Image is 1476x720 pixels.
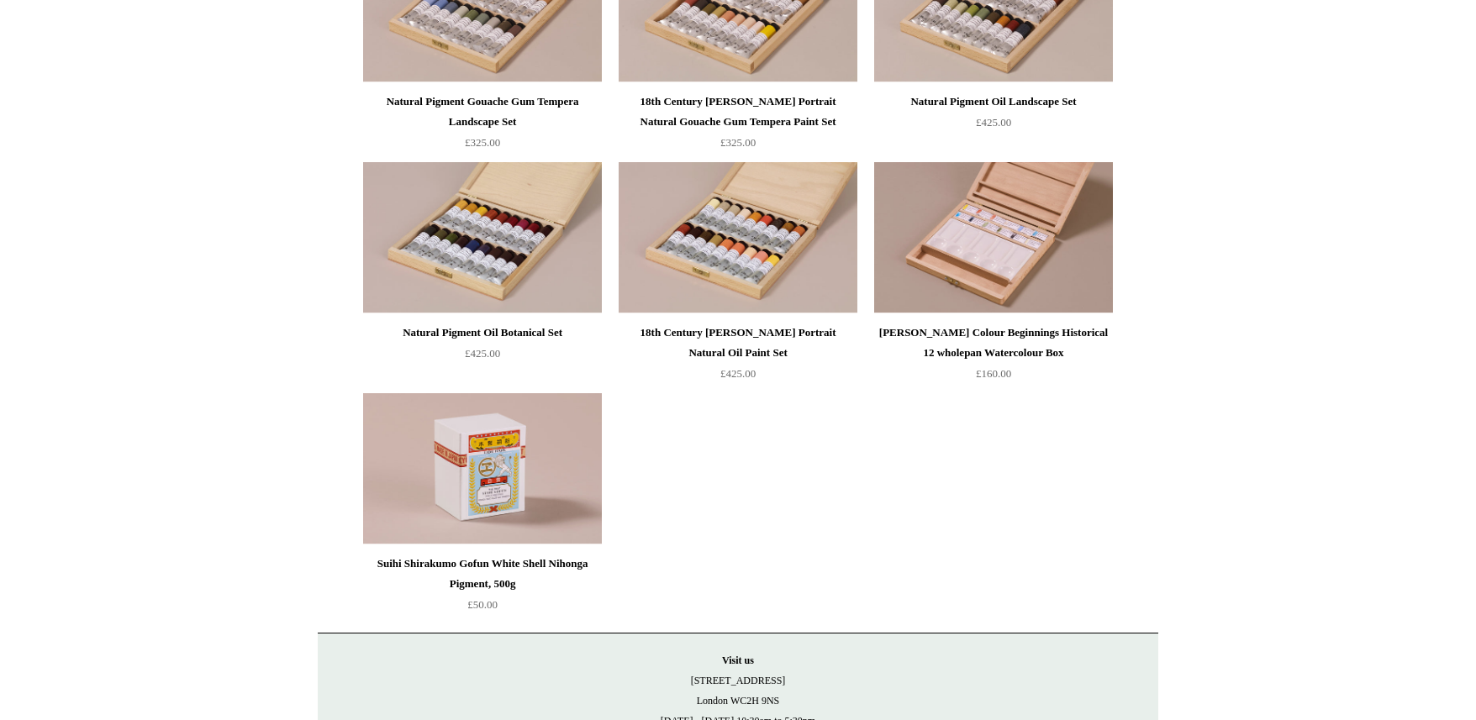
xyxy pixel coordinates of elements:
span: £425.00 [976,116,1011,129]
a: [PERSON_NAME] Colour Beginnings Historical 12 wholepan Watercolour Box £160.00 [874,323,1113,392]
div: 18th Century [PERSON_NAME] Portrait Natural Oil Paint Set [623,323,853,363]
div: Natural Pigment Oil Landscape Set [878,92,1109,112]
span: £425.00 [720,367,756,380]
a: Suihi Shirakumo Gofun White Shell Nihonga Pigment, 500g Suihi Shirakumo Gofun White Shell Nihonga... [363,393,602,544]
img: Suihi Shirakumo Gofun White Shell Nihonga Pigment, 500g [363,393,602,544]
div: Natural Pigment Oil Botanical Set [367,323,598,343]
a: Turner Colour Beginnings Historical 12 wholepan Watercolour Box Turner Colour Beginnings Historic... [874,162,1113,313]
span: £425.00 [465,347,500,360]
strong: Visit us [722,654,754,666]
span: £160.00 [976,367,1011,380]
span: £325.00 [465,136,500,149]
div: [PERSON_NAME] Colour Beginnings Historical 12 wholepan Watercolour Box [878,323,1109,363]
div: 18th Century [PERSON_NAME] Portrait Natural Gouache Gum Tempera Paint Set [623,92,853,132]
div: Suihi Shirakumo Gofun White Shell Nihonga Pigment, 500g [367,554,598,594]
span: £325.00 [720,136,756,149]
a: Natural Pigment Gouache Gum Tempera Landscape Set £325.00 [363,92,602,160]
span: £50.00 [467,598,498,611]
div: Natural Pigment Gouache Gum Tempera Landscape Set [367,92,598,132]
a: 18th Century George Romney Portrait Natural Oil Paint Set 18th Century George Romney Portrait Nat... [619,162,857,313]
img: Natural Pigment Oil Botanical Set [363,162,602,313]
img: 18th Century George Romney Portrait Natural Oil Paint Set [619,162,857,313]
a: Natural Pigment Oil Botanical Set £425.00 [363,323,602,392]
a: Natural Pigment Oil Botanical Set Natural Pigment Oil Botanical Set [363,162,602,313]
a: Natural Pigment Oil Landscape Set £425.00 [874,92,1113,160]
a: 18th Century [PERSON_NAME] Portrait Natural Oil Paint Set £425.00 [619,323,857,392]
a: 18th Century [PERSON_NAME] Portrait Natural Gouache Gum Tempera Paint Set £325.00 [619,92,857,160]
img: Turner Colour Beginnings Historical 12 wholepan Watercolour Box [874,162,1113,313]
a: Suihi Shirakumo Gofun White Shell Nihonga Pigment, 500g £50.00 [363,554,602,623]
